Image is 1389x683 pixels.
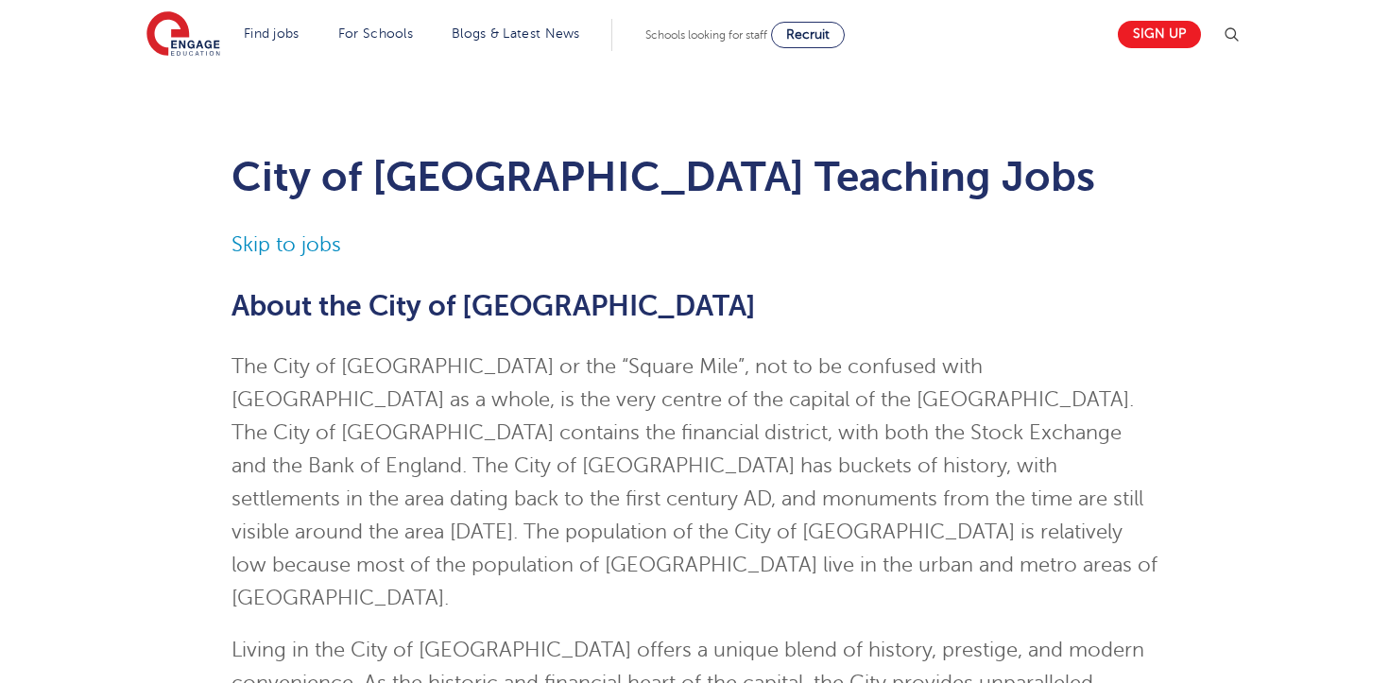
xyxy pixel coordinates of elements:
[786,27,830,42] span: Recruit
[452,26,580,41] a: Blogs & Latest News
[338,26,413,41] a: For Schools
[645,28,767,42] span: Schools looking for staff
[1118,21,1201,48] a: Sign up
[244,26,300,41] a: Find jobs
[231,153,1158,200] h1: City of [GEOGRAPHIC_DATA] Teaching Jobs
[231,233,341,256] a: Skip to jobs
[146,11,220,59] img: Engage Education
[771,22,845,48] a: Recruit
[231,290,1158,322] h2: About the City of [GEOGRAPHIC_DATA]
[231,350,1158,615] p: The City of [GEOGRAPHIC_DATA] or the “Square Mile”, not to be confused with [GEOGRAPHIC_DATA] as ...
